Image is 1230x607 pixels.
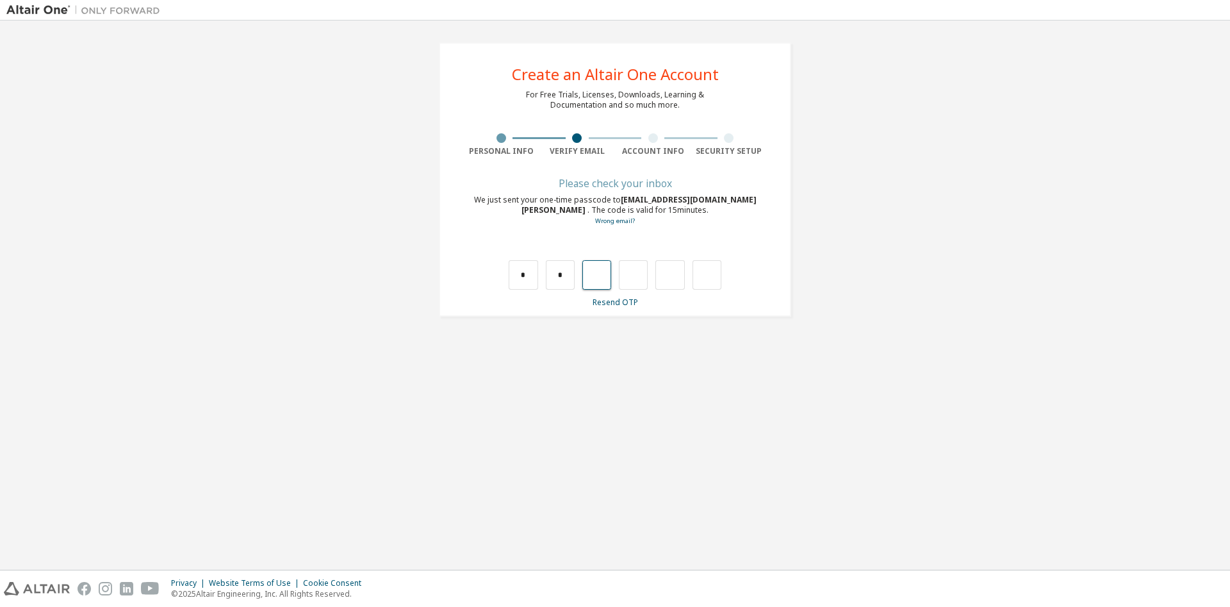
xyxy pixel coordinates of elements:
div: Personal Info [463,146,539,156]
div: Please check your inbox [463,179,767,187]
div: We just sent your one-time passcode to . The code is valid for 15 minutes. [463,195,767,226]
img: Altair One [6,4,167,17]
img: instagram.svg [99,582,112,595]
div: Website Terms of Use [209,578,303,588]
div: For Free Trials, Licenses, Downloads, Learning & Documentation and so much more. [526,90,704,110]
p: © 2025 Altair Engineering, Inc. All Rights Reserved. [171,588,369,599]
div: Cookie Consent [303,578,369,588]
div: Privacy [171,578,209,588]
img: youtube.svg [141,582,160,595]
img: facebook.svg [78,582,91,595]
span: [EMAIL_ADDRESS][DOMAIN_NAME][PERSON_NAME] [521,194,757,215]
div: Create an Altair One Account [512,67,719,82]
img: linkedin.svg [120,582,133,595]
div: Verify Email [539,146,616,156]
a: Resend OTP [593,297,638,308]
img: altair_logo.svg [4,582,70,595]
a: Go back to the registration form [595,217,635,225]
div: Account Info [615,146,691,156]
div: Security Setup [691,146,767,156]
